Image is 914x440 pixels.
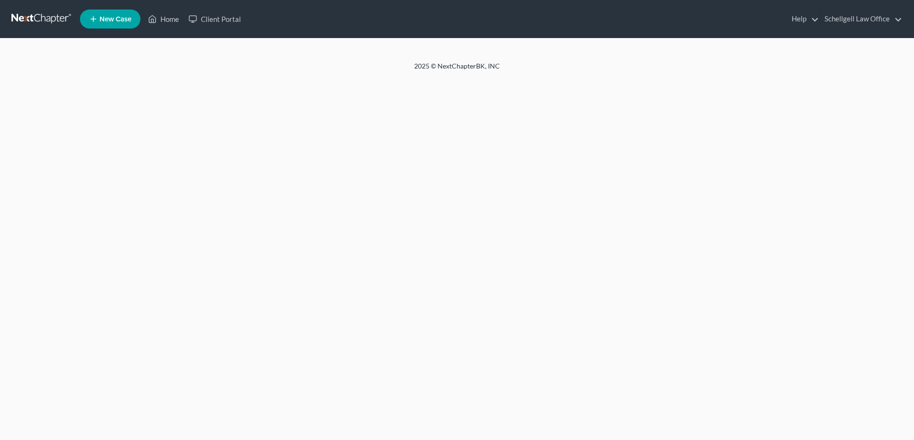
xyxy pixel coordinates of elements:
[184,10,246,28] a: Client Portal
[80,10,140,29] new-legal-case-button: New Case
[186,61,728,78] div: 2025 © NextChapterBK, INC
[787,10,819,28] a: Help
[143,10,184,28] a: Home
[820,10,902,28] a: Schellgell Law Office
